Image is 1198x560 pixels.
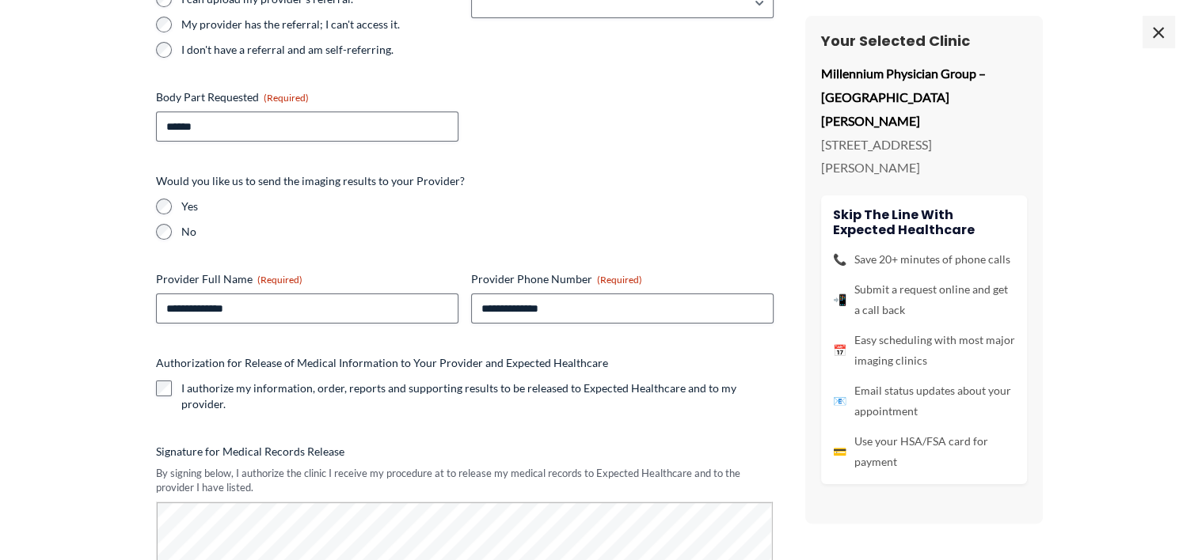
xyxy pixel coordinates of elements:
[833,279,1015,320] li: Submit a request online and get a call back
[1143,16,1174,47] span: ×
[833,330,1015,371] li: Easy scheduling with most major imaging clinics
[833,207,1015,237] h4: Skip the line with Expected Healthcare
[156,173,465,189] legend: Would you like us to send the imaging results to your Provider?
[257,274,302,286] span: (Required)
[471,271,774,287] label: Provider Phone Number
[833,380,1015,422] li: Email status updates about your appointment
[833,391,846,411] span: 📧
[156,355,608,371] legend: Authorization for Release of Medical Information to Your Provider and Expected Healthcare
[833,289,846,310] span: 📲
[821,62,1027,132] p: Millennium Physician Group – [GEOGRAPHIC_DATA][PERSON_NAME]
[181,42,458,58] label: I don't have a referral and am self-referring.
[181,17,458,32] label: My provider has the referral; I can't access it.
[181,224,774,240] label: No
[181,199,774,214] label: Yes
[156,89,458,105] label: Body Part Requested
[156,466,774,495] div: By signing below, I authorize the clinic I receive my procedure at to release my medical records ...
[833,249,846,270] span: 📞
[821,32,1027,50] h3: Your Selected Clinic
[833,249,1015,270] li: Save 20+ minutes of phone calls
[181,380,774,412] label: I authorize my information, order, reports and supporting results to be released to Expected Heal...
[833,340,846,361] span: 📅
[156,271,458,287] label: Provider Full Name
[264,92,309,104] span: (Required)
[597,274,642,286] span: (Required)
[833,431,1015,472] li: Use your HSA/FSA card for payment
[821,133,1027,180] p: [STREET_ADDRESS][PERSON_NAME]
[156,444,774,460] label: Signature for Medical Records Release
[833,441,846,462] span: 💳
